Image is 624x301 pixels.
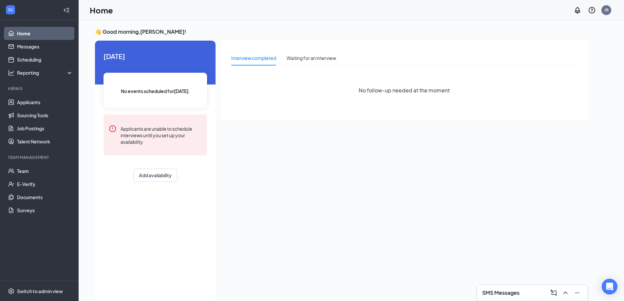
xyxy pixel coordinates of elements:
[121,87,190,95] span: No events scheduled for [DATE] .
[17,178,73,191] a: E-Verify
[109,125,117,133] svg: Error
[17,135,73,148] a: Talent Network
[359,86,450,94] span: No follow-up needed at the moment
[8,155,72,160] div: Team Management
[90,5,113,16] h1: Home
[8,69,14,76] svg: Analysis
[574,6,581,14] svg: Notifications
[17,122,73,135] a: Job Postings
[602,279,617,294] div: Open Intercom Messenger
[560,288,571,298] button: ChevronUp
[121,125,202,145] div: Applicants are unable to schedule interviews until you set up your availability.
[573,289,581,297] svg: Minimize
[63,7,70,13] svg: Collapse
[17,27,73,40] a: Home
[572,288,582,298] button: Minimize
[287,54,336,62] div: Waiting for an interview
[588,6,596,14] svg: QuestionInfo
[17,69,73,76] div: Reporting
[8,86,72,91] div: Hiring
[17,53,73,66] a: Scheduling
[17,288,63,294] div: Switch to admin view
[17,96,73,109] a: Applicants
[17,109,73,122] a: Sourcing Tools
[604,7,609,13] div: JR
[17,164,73,178] a: Team
[561,289,569,297] svg: ChevronUp
[7,7,14,13] svg: WorkstreamLogo
[548,288,559,298] button: ComposeMessage
[482,289,520,296] h3: SMS Messages
[550,289,558,297] svg: ComposeMessage
[231,54,276,62] div: Interview completed
[133,169,177,182] button: Add availability
[8,288,14,294] svg: Settings
[95,28,588,35] h3: 👋 Good morning, [PERSON_NAME] !
[17,204,73,217] a: Surveys
[17,40,73,53] a: Messages
[17,191,73,204] a: Documents
[104,51,207,61] span: [DATE]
